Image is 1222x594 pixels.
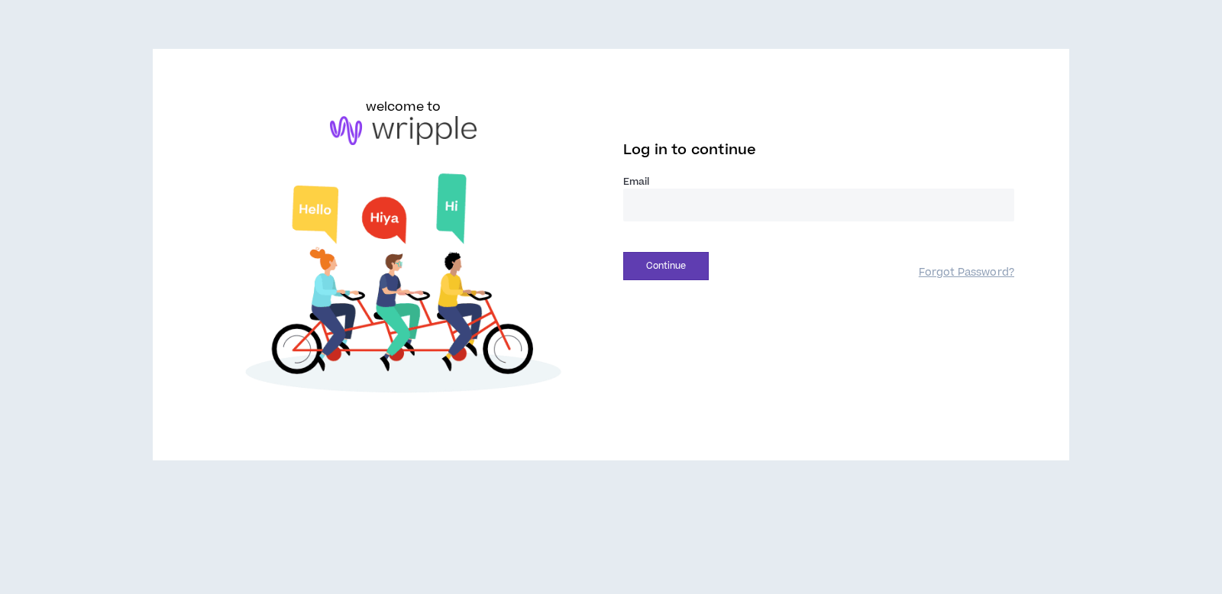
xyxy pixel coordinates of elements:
[623,175,1014,189] label: Email
[623,140,756,160] span: Log in to continue
[330,116,477,145] img: logo-brand.png
[208,160,599,412] img: Welcome to Wripple
[366,98,441,116] h6: welcome to
[919,266,1014,280] a: Forgot Password?
[623,252,709,280] button: Continue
